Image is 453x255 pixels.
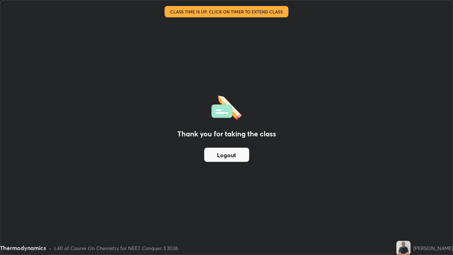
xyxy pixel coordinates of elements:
[54,244,178,252] div: L40 of Course On Chemistry for NEET Conquer 3 2026
[396,241,411,255] img: a53a6d141bfd4d8b9bbe971491d3c2d7.jpg
[49,244,51,252] div: •
[177,129,276,139] h2: Thank you for taking the class
[413,244,453,252] div: [PERSON_NAME]
[204,148,249,162] button: Logout
[211,93,242,120] img: offlineFeedback.1438e8b3.svg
